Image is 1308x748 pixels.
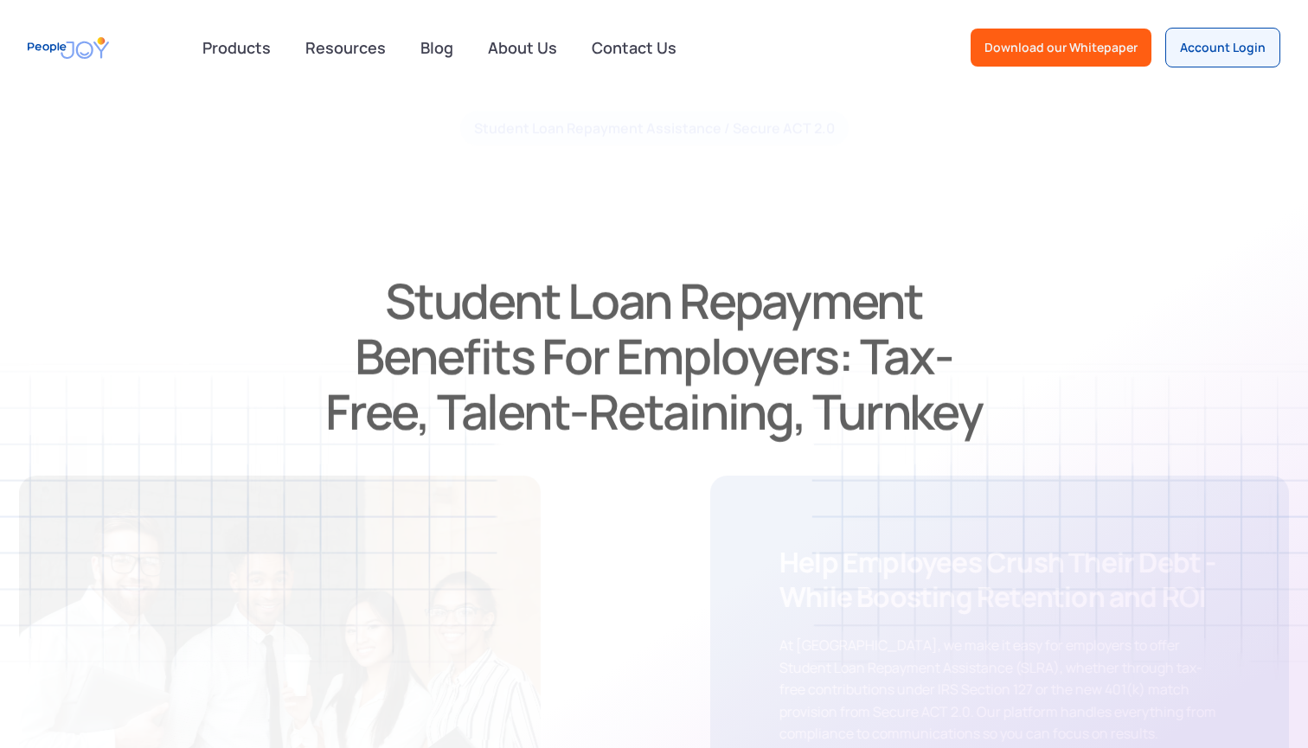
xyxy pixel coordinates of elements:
a: home [28,29,109,67]
h1: Student Loan Repayment Benefits for Employers: Tax-Free, Talent-Retaining, Turnkey [322,273,986,439]
div: At [GEOGRAPHIC_DATA], we make it easy for employers to offer Student Loan Repayment Assistance (S... [779,635,1219,745]
a: About Us [478,29,567,67]
div: Account Login [1180,39,1266,56]
div: Help Employees Crush Their Debt - While Boosting Retention and ROI [779,545,1219,614]
div: Products [192,30,281,65]
a: Resources [295,29,396,67]
a: Contact Us [581,29,687,67]
a: Blog [410,29,464,67]
div: Student Loan Repayment Assistance / Secure ACT 2.0 [474,118,835,138]
a: Download our Whitepaper [971,29,1151,67]
a: Account Login [1165,28,1280,67]
div: Download our Whitepaper [984,39,1138,56]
